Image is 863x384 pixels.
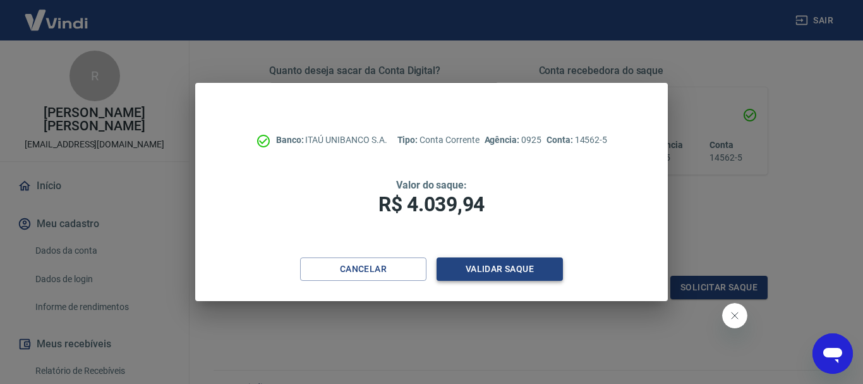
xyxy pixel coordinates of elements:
span: Banco: [276,135,306,145]
button: Cancelar [300,257,426,281]
iframe: Fechar mensagem [722,303,747,328]
span: Valor do saque: [396,179,467,191]
span: Conta: [546,135,575,145]
span: Olá! Precisa de ajuda? [8,9,106,19]
button: Validar saque [437,257,563,281]
p: 0925 [485,133,541,147]
p: 14562-5 [546,133,607,147]
span: Tipo: [397,135,420,145]
span: R$ 4.039,94 [378,192,485,216]
span: Agência: [485,135,522,145]
iframe: Botão para abrir a janela de mensagens [812,333,853,374]
p: ITAÚ UNIBANCO S.A. [276,133,387,147]
p: Conta Corrente [397,133,480,147]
